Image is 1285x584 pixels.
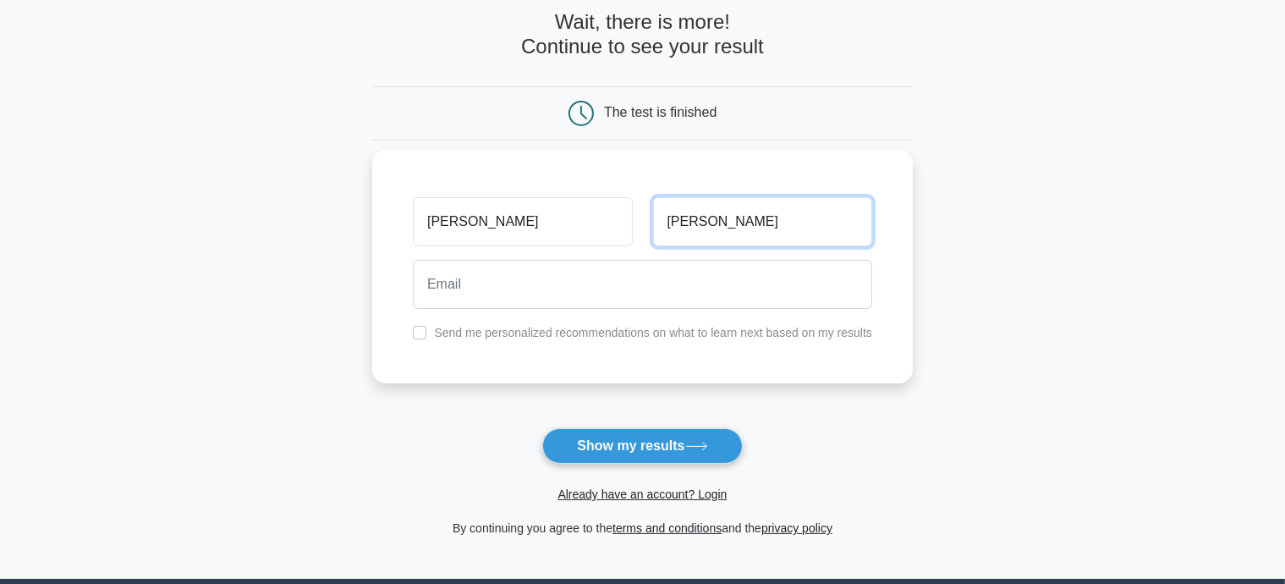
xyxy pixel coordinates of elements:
[413,260,872,309] input: Email
[653,197,872,246] input: Last name
[413,197,632,246] input: First name
[612,521,722,535] a: terms and conditions
[761,521,832,535] a: privacy policy
[372,10,913,59] h4: Wait, there is more! Continue to see your result
[557,488,727,501] a: Already have an account? Login
[434,326,872,339] label: Send me personalized recommendations on what to learn next based on my results
[604,105,717,119] div: The test is finished
[362,518,923,538] div: By continuing you agree to the and the
[542,428,742,464] button: Show my results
